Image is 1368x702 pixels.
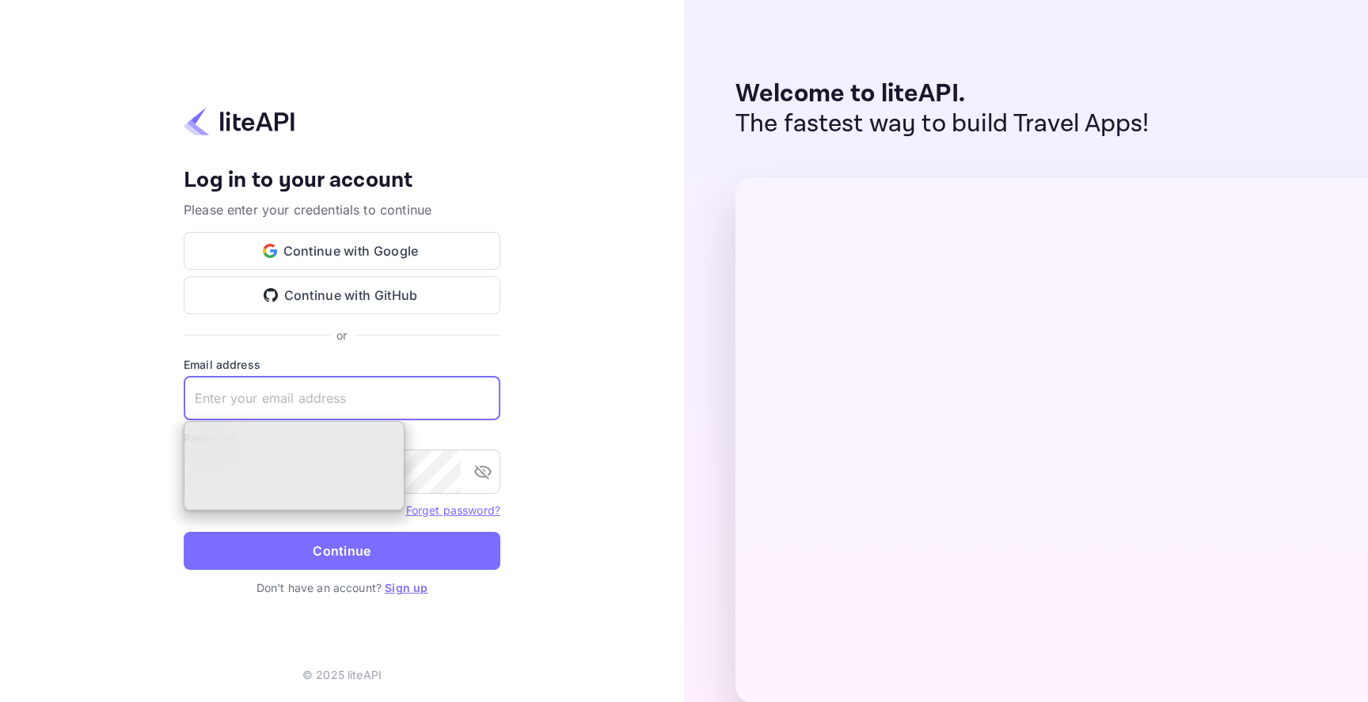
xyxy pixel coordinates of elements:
p: Don't have an account? [184,579,500,596]
img: liteapi [184,106,294,137]
p: The fastest way to build Travel Apps! [735,109,1149,139]
p: Please enter your credentials to continue [184,200,500,219]
h4: Log in to your account [184,167,500,195]
p: or [336,327,347,343]
button: Continue with GitHub [184,276,500,314]
a: Forget password? [406,502,500,518]
button: Continue with Google [184,232,500,270]
a: Sign up [385,581,427,594]
button: Continue [184,532,500,570]
p: © 2025 liteAPI [302,666,382,683]
a: Forget password? [406,503,500,517]
input: Enter your email address [184,376,500,420]
p: Welcome to liteAPI. [735,79,1149,109]
label: Email address [184,356,500,373]
button: toggle password visibility [467,456,499,488]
